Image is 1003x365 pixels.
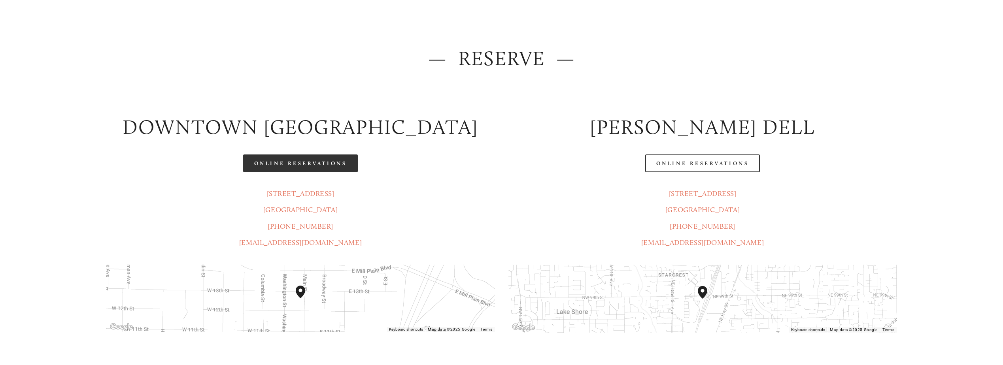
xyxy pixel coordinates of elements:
img: Google [510,322,536,333]
a: [EMAIL_ADDRESS][DOMAIN_NAME] [641,238,764,247]
a: Open this area in Google Maps (opens a new window) [510,322,536,333]
button: Keyboard shortcuts [791,327,825,333]
a: Open this area in Google Maps (opens a new window) [108,322,134,332]
div: Amaro's Table 1220 Main Street vancouver, United States [293,282,318,314]
img: Google [108,322,134,332]
a: [PHONE_NUMBER] [268,222,333,231]
h2: Downtown [GEOGRAPHIC_DATA] [106,113,495,141]
a: Online Reservations [243,154,358,172]
a: [EMAIL_ADDRESS][DOMAIN_NAME] [239,238,362,247]
span: Map data ©2025 Google [830,327,877,332]
a: [GEOGRAPHIC_DATA] [263,205,338,214]
h2: [PERSON_NAME] DELL [508,113,897,141]
a: [GEOGRAPHIC_DATA] [665,205,740,214]
a: Terms [480,327,493,331]
button: Keyboard shortcuts [389,327,423,332]
a: [STREET_ADDRESS] [267,189,334,198]
span: Map data ©2025 Google [428,327,475,331]
div: Amaro's Table 816 Northeast 98th Circle Vancouver, WA, 98665, United States [695,283,720,314]
a: [PHONE_NUMBER] [670,222,735,231]
a: Terms [882,327,895,332]
a: Online Reservations [645,154,760,172]
a: [STREET_ADDRESS] [669,189,737,198]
